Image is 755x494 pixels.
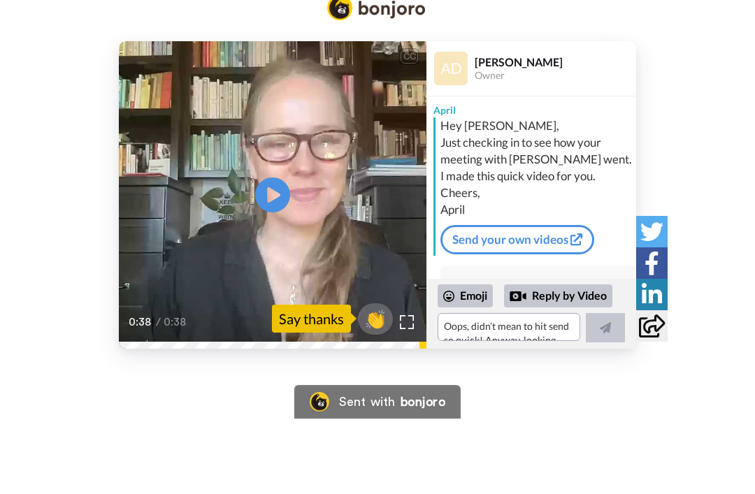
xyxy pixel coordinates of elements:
div: Reply by Video [510,288,526,305]
span: / [156,314,161,330]
div: [PERSON_NAME] [475,55,635,68]
span: 👏 [358,307,393,330]
img: Full screen [400,315,414,329]
div: April [426,96,636,117]
span: 0:38 [129,314,153,330]
div: Say thanks [272,305,351,333]
span: 0:38 [164,314,188,330]
div: Hey [PERSON_NAME], Just checking in to see how your meeting with [PERSON_NAME] went. I made this ... [440,117,633,218]
div: Emoji [438,284,493,307]
div: CC [401,50,418,64]
a: Send your own videos [440,225,594,254]
button: 👏 [358,303,393,335]
div: Reply by Video [504,284,612,308]
div: [PERSON_NAME] [452,277,625,291]
a: Bonjoro Logo [294,385,461,419]
div: Owner [475,70,635,82]
img: Profile Image [434,52,468,85]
